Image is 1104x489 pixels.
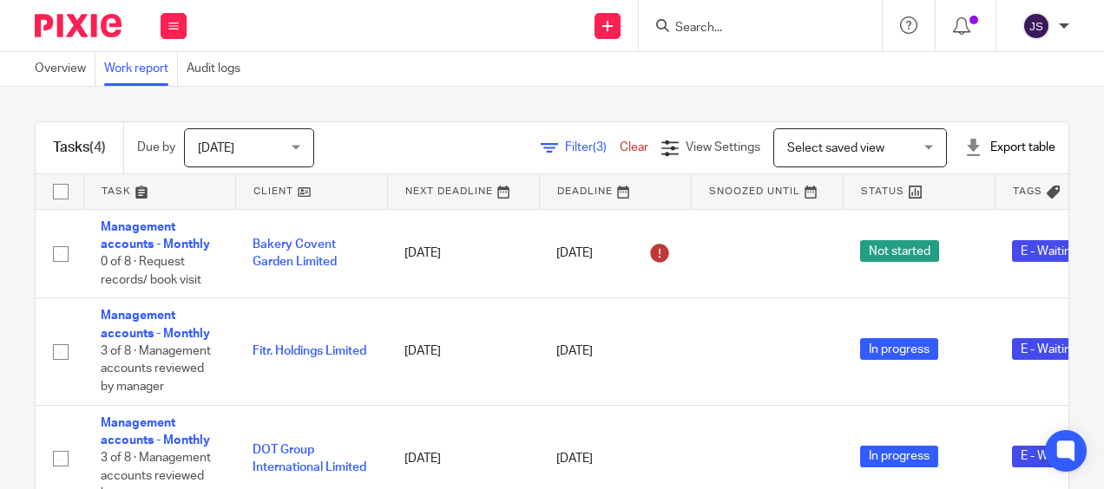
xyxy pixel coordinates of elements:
span: Not started [860,240,939,262]
span: 3 of 8 · Management accounts reviewed by manager [101,345,211,393]
img: Pixie [35,14,122,37]
p: Due by [137,139,175,156]
span: Filter [565,141,620,153]
div: Export table [964,139,1055,156]
td: [DATE] [387,298,539,405]
span: (4) [89,140,106,154]
a: Management accounts - Monthly [101,221,210,251]
a: Audit logs [187,52,249,86]
a: Management accounts - Monthly [101,417,210,447]
span: Select saved view [787,142,884,154]
span: (3) [593,141,607,153]
div: [DATE] [556,450,674,467]
span: [DATE] [198,142,234,154]
span: View Settings [686,141,760,153]
input: Search [674,21,830,36]
a: DOT Group International Limited [253,444,366,473]
a: Overview [35,52,95,86]
div: [DATE] [556,239,674,267]
a: Bakery Covent Garden Limited [253,238,337,268]
a: Clear [620,141,648,153]
h1: Tasks [53,139,106,157]
a: Fitr. Holdings Limited [253,345,366,357]
div: [DATE] [556,342,674,360]
td: [DATE] [387,209,539,298]
a: Work report [104,52,178,86]
img: svg%3E [1022,12,1050,40]
a: Management accounts - Monthly [101,310,210,339]
span: Tags [1013,186,1042,196]
span: 0 of 8 · Request records/ book visit [101,256,201,286]
span: In progress [860,338,938,360]
span: In progress [860,446,938,467]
